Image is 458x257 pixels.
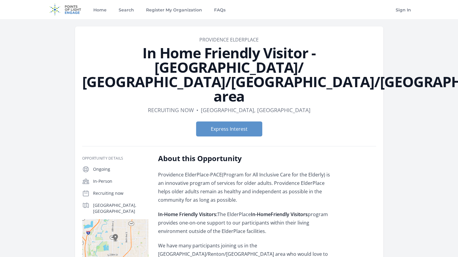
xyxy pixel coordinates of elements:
p: In-Person [93,178,148,184]
strong: Friendly Visitors [271,211,308,218]
dd: Recruiting now [148,106,194,114]
p: The ElderPlace program provides one-on-one support to our participants within their living enviro... [158,210,334,235]
p: [GEOGRAPHIC_DATA], [GEOGRAPHIC_DATA] [93,202,148,214]
p: Recruiting now [93,190,148,196]
p: Providence ElderPlace-PACE(Program for All Inclusive Care for the Elderly) is an innovative progr... [158,170,334,204]
strong: In-Home [251,211,271,218]
h2: About this Opportunity [158,154,334,163]
p: Ongoing [93,166,148,172]
div: • [196,106,198,114]
h1: In Home Friendly Visitor -[GEOGRAPHIC_DATA]/ [GEOGRAPHIC_DATA]/[GEOGRAPHIC_DATA]/[GEOGRAPHIC_DATA... [82,46,376,103]
a: Providence ElderPlace [199,36,259,43]
strong: In-Home Friendly Visitors: [158,211,217,218]
dd: [GEOGRAPHIC_DATA], [GEOGRAPHIC_DATA] [201,106,310,114]
h3: Opportunity Details [82,156,148,161]
button: Express Interest [196,121,262,136]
